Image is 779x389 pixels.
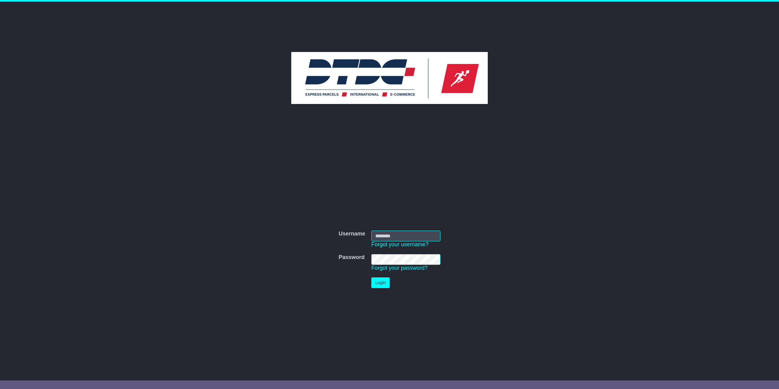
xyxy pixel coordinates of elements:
label: Password [339,254,365,261]
label: Username [339,231,365,237]
button: Login [371,277,390,288]
img: DTDC Australia [291,52,488,104]
a: Forgot your username? [371,241,428,247]
a: Forgot your password? [371,265,428,271]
